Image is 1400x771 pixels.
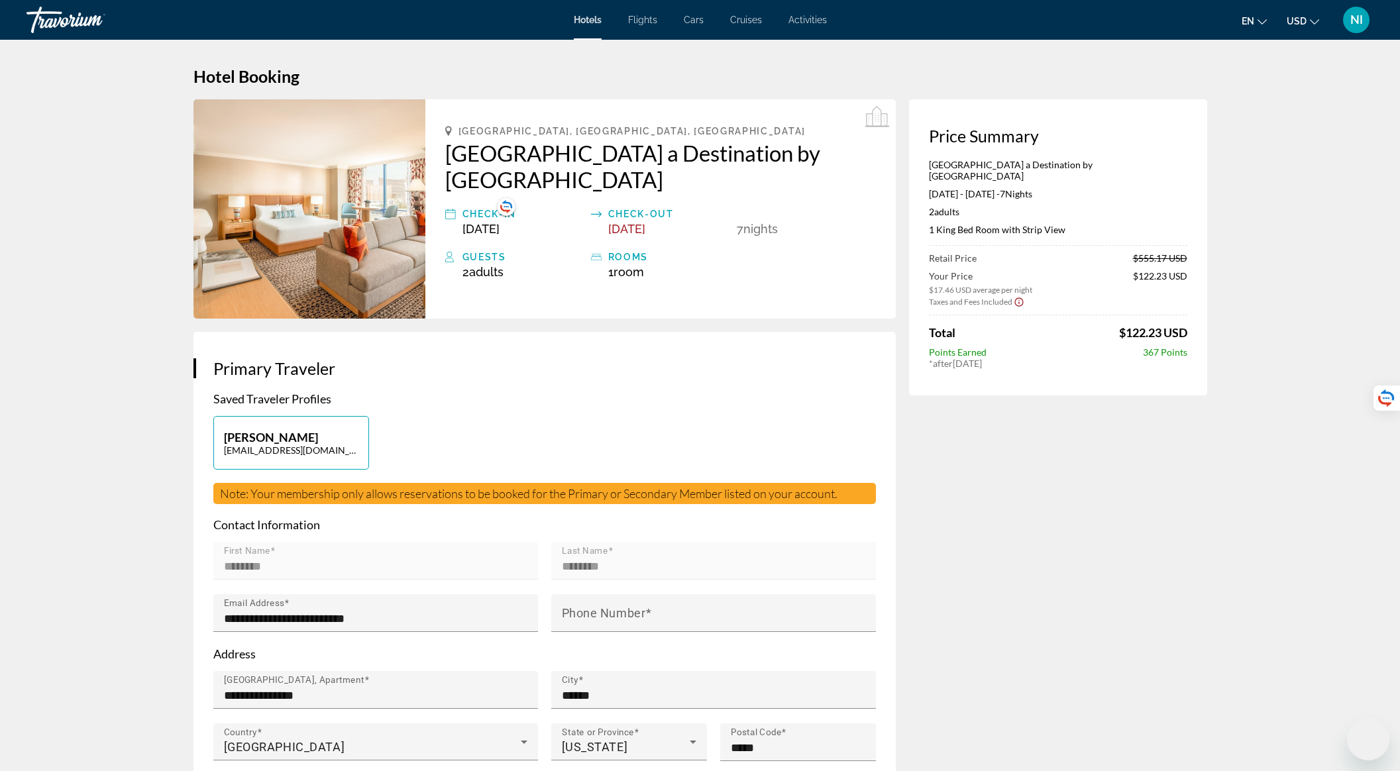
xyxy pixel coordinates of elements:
span: Nights [743,222,778,236]
h3: Price Summary [929,126,1187,146]
a: Cruises [730,15,762,25]
h1: Hotel Booking [193,66,1207,86]
span: Room [614,265,644,279]
a: Activities [788,15,827,25]
span: USD [1287,16,1307,26]
span: [DATE] [462,222,500,236]
span: Note: Your membership only allows reservations to be booked for the Primary or Secondary Member l... [220,486,837,501]
button: Show Taxes and Fees disclaimer [1014,295,1024,307]
span: 2 [462,265,504,279]
div: Check-out [608,206,730,222]
mat-label: [GEOGRAPHIC_DATA], Apartment [224,675,364,686]
span: Taxes and Fees Included [929,297,1012,307]
img: Rio Hotel & Casino a Destination by Hyatt Hotel [193,99,425,319]
span: $17.46 USD average per night [929,285,1032,295]
a: Travorium [27,3,159,37]
mat-label: Email Address [224,598,284,609]
span: $555.17 USD [1133,252,1187,264]
p: [EMAIL_ADDRESS][DOMAIN_NAME] [224,444,358,456]
p: 1 King Bed Room with Strip View [929,224,1187,235]
iframe: Кнопка для запуску вікна повідомлень [1347,718,1389,760]
p: Contact Information [213,517,876,532]
p: [GEOGRAPHIC_DATA] a Destination by [GEOGRAPHIC_DATA] [929,159,1187,181]
div: rooms [608,249,730,265]
mat-label: First Name [224,546,270,556]
button: Change language [1242,11,1267,30]
p: [DATE] - [DATE] - [929,188,1187,199]
mat-label: Phone Number [562,606,646,620]
span: Adults [469,265,504,279]
span: $122.23 USD [1133,270,1187,295]
mat-label: City [562,675,578,686]
button: User Menu [1339,6,1373,34]
span: 367 Points [1143,346,1187,358]
button: Change currency [1287,11,1319,30]
mat-label: Country [224,727,257,738]
mat-label: Last Name [562,546,608,556]
span: 7 [737,222,743,236]
a: Cars [684,15,704,25]
a: [GEOGRAPHIC_DATA] a Destination by [GEOGRAPHIC_DATA] [445,140,876,193]
span: [DATE] [608,222,645,236]
button: Show Taxes and Fees breakdown [929,295,1024,308]
span: Nights [1005,188,1032,199]
p: [PERSON_NAME] [224,430,358,444]
span: [US_STATE] [562,740,628,754]
span: NI [1350,13,1363,26]
span: en [1242,16,1254,26]
span: [GEOGRAPHIC_DATA] [224,740,345,754]
h3: Primary Traveler [213,358,876,378]
span: 2 [929,206,959,217]
span: Your Price [929,270,1032,282]
div: Check-in [462,206,584,222]
div: * [DATE] [929,358,1187,369]
span: [GEOGRAPHIC_DATA], [GEOGRAPHIC_DATA], [GEOGRAPHIC_DATA] [458,126,806,136]
span: Adults [934,206,959,217]
p: Address [213,646,876,661]
span: 7 [1000,188,1005,199]
span: $122.23 USD [1119,325,1187,340]
span: Points Earned [929,346,987,358]
mat-label: State or Province [562,727,634,738]
span: after [933,358,953,369]
button: [PERSON_NAME][EMAIL_ADDRESS][DOMAIN_NAME] [213,416,369,470]
mat-label: Postal Code [731,727,782,738]
a: Flights [628,15,657,25]
p: Saved Traveler Profiles [213,391,876,406]
div: Guests [462,249,584,265]
span: Retail Price [929,252,977,264]
span: Total [929,325,955,340]
span: 1 [608,265,644,279]
a: Hotels [574,15,602,25]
